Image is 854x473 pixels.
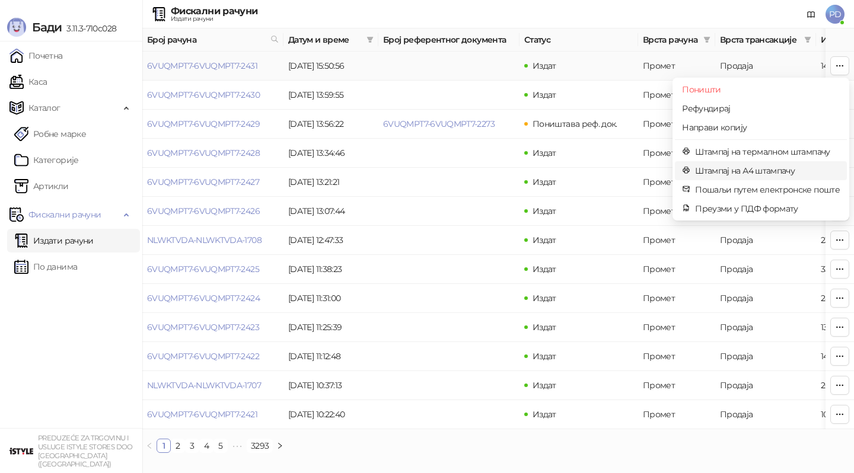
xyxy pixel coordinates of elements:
td: [DATE] 13:34:46 [283,139,378,168]
td: Промет [638,313,715,342]
span: right [276,442,283,449]
td: NLWKTVDA-NLWKTVDA-1708 [142,226,283,255]
td: Промет [638,226,715,255]
td: Продаја [715,226,816,255]
small: PREDUZEĆE ZA TRGOVINU I USLUGE ISTYLE STORES DOO [GEOGRAPHIC_DATA] ([GEOGRAPHIC_DATA]) [38,434,133,468]
a: NLWKTVDA-NLWKTVDA-1708 [147,235,262,245]
span: Издат [533,206,556,216]
td: [DATE] 11:25:39 [283,313,378,342]
span: Пошаљи путем електронске поште [695,183,840,196]
td: Промет [638,284,715,313]
td: Промет [638,371,715,400]
td: Продаја [715,52,816,81]
span: left [146,442,153,449]
span: PD [826,5,845,24]
li: 3293 [247,439,273,453]
a: 6VUQMPT7-6VUQMPT7-2428 [147,148,260,158]
a: Категорије [14,148,79,172]
span: filter [802,31,814,49]
span: Број рачуна [147,33,266,46]
span: Издат [533,409,556,420]
span: filter [367,36,374,43]
a: NLWKTVDA-NLWKTVDA-1707 [147,380,261,391]
li: 4 [199,439,213,453]
div: Фискални рачуни [171,7,257,16]
td: 6VUQMPT7-6VUQMPT7-2428 [142,139,283,168]
span: filter [703,36,710,43]
a: 6VUQMPT7-6VUQMPT7-2425 [147,264,259,274]
li: Претходна страна [142,439,157,453]
a: 4 [200,439,213,452]
li: 1 [157,439,171,453]
span: Издат [533,177,556,187]
td: [DATE] 11:12:48 [283,342,378,371]
span: Фискални рачуни [28,203,101,226]
a: Почетна [9,44,63,68]
td: 6VUQMPT7-6VUQMPT7-2430 [142,81,283,110]
span: Издат [533,90,556,100]
a: 6VUQMPT7-6VUQMPT7-2423 [147,322,259,333]
a: Робне марке [14,122,86,146]
td: Промет [638,400,715,429]
a: ArtikliАртикли [14,174,69,198]
td: NLWKTVDA-NLWKTVDA-1707 [142,371,283,400]
td: Продаја [715,255,816,284]
td: 6VUQMPT7-6VUQMPT7-2423 [142,313,283,342]
span: Издат [533,380,556,391]
span: Издат [533,60,556,71]
span: Преузми у ПДФ формату [695,202,840,215]
td: 6VUQMPT7-6VUQMPT7-2427 [142,168,283,197]
td: 6VUQMPT7-6VUQMPT7-2421 [142,400,283,429]
span: Штампај на А4 штампачу [695,164,840,177]
span: Поништава реф. док. [533,119,617,129]
td: [DATE] 12:47:33 [283,226,378,255]
button: left [142,439,157,453]
td: Продаја [715,400,816,429]
img: 64x64-companyLogo-77b92cf4-9946-4f36-9751-bf7bb5fd2c7d.png [9,439,33,463]
a: 3293 [247,439,272,452]
span: Бади [32,20,62,34]
a: 6VUQMPT7-6VUQMPT7-2426 [147,206,260,216]
span: filter [701,31,713,49]
td: Продаја [715,342,816,371]
span: Врста трансакције [720,33,799,46]
a: Издати рачуни [14,229,94,253]
td: 6VUQMPT7-6VUQMPT7-2424 [142,284,283,313]
img: Logo [7,18,26,37]
td: Промет [638,81,715,110]
a: Каса [9,70,47,94]
td: [DATE] 11:31:00 [283,284,378,313]
span: Штампај на термалном штампачу [695,145,840,158]
span: filter [804,36,811,43]
span: 3.11.3-710c028 [62,23,116,34]
span: Издат [533,293,556,303]
th: Број референтног документа [378,28,520,52]
td: 6VUQMPT7-6VUQMPT7-2422 [142,342,283,371]
td: 6VUQMPT7-6VUQMPT7-2431 [142,52,283,81]
th: Број рачуна [142,28,283,52]
th: Статус [520,28,638,52]
td: Продаја [715,371,816,400]
span: Направи копију [682,121,840,134]
td: [DATE] 13:07:44 [283,197,378,226]
th: Врста рачуна [638,28,715,52]
span: Поништи [682,83,840,96]
li: Следећа страна [273,439,287,453]
a: 6VUQMPT7-6VUQMPT7-2422 [147,351,259,362]
button: right [273,439,287,453]
li: Следећих 5 Страна [228,439,247,453]
a: 1 [157,439,170,452]
td: Промет [638,52,715,81]
td: 6VUQMPT7-6VUQMPT7-2425 [142,255,283,284]
a: 6VUQMPT7-6VUQMPT7-2431 [147,60,257,71]
td: Продаја [715,313,816,342]
a: 6VUQMPT7-6VUQMPT7-2429 [147,119,260,129]
td: Промет [638,197,715,226]
td: Промет [638,342,715,371]
td: [DATE] 13:21:21 [283,168,378,197]
th: Врста трансакције [715,28,816,52]
a: 6VUQMPT7-6VUQMPT7-2273 [383,119,495,129]
a: 6VUQMPT7-6VUQMPT7-2424 [147,293,260,303]
li: 5 [213,439,228,453]
td: 6VUQMPT7-6VUQMPT7-2426 [142,197,283,226]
